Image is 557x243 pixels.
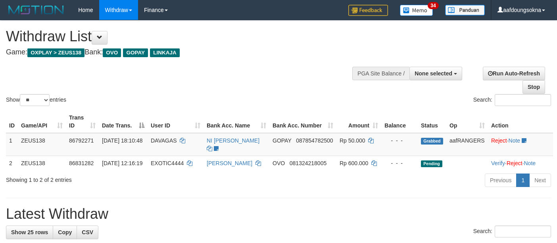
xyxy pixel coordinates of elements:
th: Bank Acc. Name: activate to sort column ascending [204,110,269,133]
th: Game/API: activate to sort column ascending [18,110,66,133]
span: OXPLAY > ZEUS138 [27,48,85,57]
th: ID [6,110,18,133]
a: Note [524,160,536,166]
span: [DATE] 18:10:48 [102,137,142,144]
span: OVO [103,48,121,57]
a: Previous [485,174,517,187]
span: Pending [421,160,442,167]
a: 1 [516,174,530,187]
span: None selected [415,70,452,77]
div: Showing 1 to 2 of 2 entries [6,173,226,184]
label: Search: [473,226,551,237]
th: Bank Acc. Number: activate to sort column ascending [269,110,336,133]
h1: Latest Withdraw [6,206,551,222]
span: EXOTIC4444 [151,160,184,166]
span: Rp 50.000 [340,137,365,144]
th: Status [418,110,446,133]
a: Note [509,137,521,144]
span: GOPAY [123,48,148,57]
a: Reject [491,137,507,144]
label: Show entries [6,94,66,106]
div: - - - [384,137,415,145]
a: CSV [77,226,98,239]
td: ZEUS138 [18,156,66,170]
th: Op: activate to sort column ascending [446,110,488,133]
td: 1 [6,133,18,156]
th: Action [488,110,553,133]
span: CSV [82,229,93,235]
span: GOPAY [273,137,291,144]
div: PGA Site Balance / [352,67,409,80]
th: Amount: activate to sort column ascending [336,110,381,133]
img: Button%20Memo.svg [400,5,433,16]
span: Show 25 rows [11,229,48,235]
span: Copy [58,229,72,235]
a: Run Auto-Refresh [483,67,545,80]
span: Copy 081324218005 to clipboard [290,160,327,166]
a: Next [529,174,551,187]
span: 86831282 [69,160,94,166]
span: OVO [273,160,285,166]
img: MOTION_logo.png [6,4,66,16]
h4: Game: Bank: [6,48,363,56]
span: Copy 087854782500 to clipboard [296,137,333,144]
button: None selected [409,67,462,80]
span: [DATE] 12:16:19 [102,160,142,166]
a: Reject [507,160,522,166]
input: Search: [495,226,551,237]
div: - - - [384,159,415,167]
span: LINKAJA [150,48,180,57]
a: Copy [53,226,77,239]
select: Showentries [20,94,50,106]
th: Balance [381,110,418,133]
span: Grabbed [421,138,443,145]
span: 34 [428,2,438,9]
a: Stop [522,80,545,94]
a: NI [PERSON_NAME] [207,137,259,144]
td: ZEUS138 [18,133,66,156]
td: · · [488,156,553,170]
td: 2 [6,156,18,170]
td: · [488,133,553,156]
th: Date Trans.: activate to sort column descending [99,110,148,133]
img: Feedback.jpg [348,5,388,16]
th: User ID: activate to sort column ascending [148,110,204,133]
th: Trans ID: activate to sort column ascending [66,110,99,133]
img: panduan.png [445,5,485,15]
h1: Withdraw List [6,29,363,44]
span: 86792271 [69,137,94,144]
a: [PERSON_NAME] [207,160,252,166]
td: aafRANGERS [446,133,488,156]
a: Verify [491,160,505,166]
input: Search: [495,94,551,106]
span: Rp 600.000 [340,160,368,166]
label: Search: [473,94,551,106]
span: DAVAGAS [151,137,177,144]
a: Show 25 rows [6,226,53,239]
